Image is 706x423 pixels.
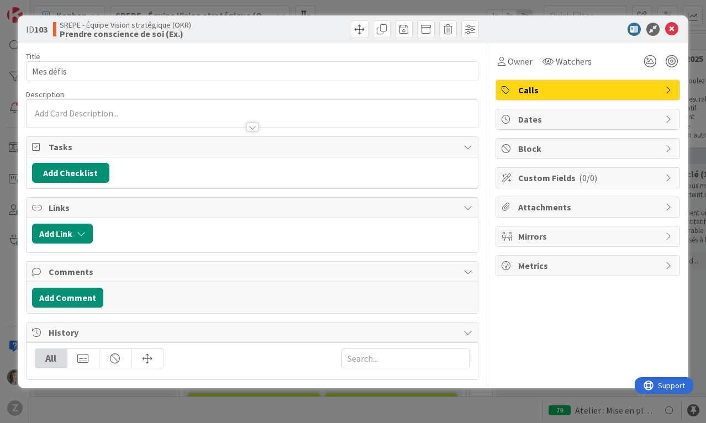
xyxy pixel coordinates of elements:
b: Prendre conscience de soi (Ex.) [60,29,191,38]
span: Watchers [556,55,592,68]
span: Metrics [518,259,660,272]
span: SREPE - Équipe Vision stratégique (OKR) [60,20,191,29]
span: Custom Fields [518,171,660,184]
input: type card name here... [26,61,478,81]
input: Search... [341,348,470,368]
span: Owner [508,55,533,68]
span: Dates [518,113,660,126]
span: Links [49,201,458,214]
label: Title [26,51,40,61]
span: Calls [518,83,660,97]
span: Description [26,89,64,99]
b: 103 [34,24,48,35]
span: Comments [49,265,458,278]
span: Support [23,2,50,15]
span: Block [518,142,660,155]
span: Attachments [518,200,660,214]
span: Mirrors [518,230,660,243]
span: ( 0/0 ) [579,172,597,183]
span: History [49,326,458,339]
button: Add Comment [32,288,103,308]
button: Add Link [32,224,93,244]
span: Tasks [49,140,458,154]
div: All [35,349,67,368]
button: Add Checklist [32,163,109,183]
span: ID [26,23,48,36]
